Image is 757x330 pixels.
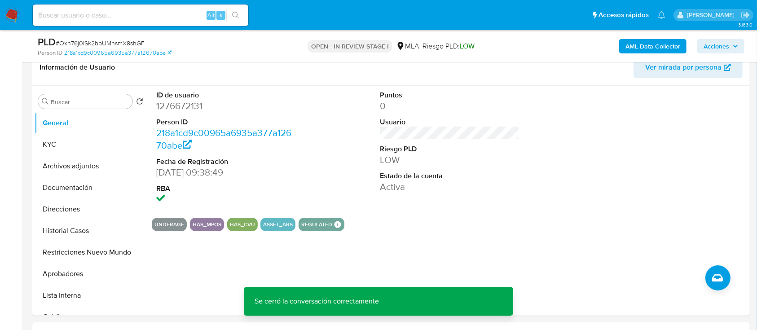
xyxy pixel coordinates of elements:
button: Historial Casos [35,220,147,242]
button: Direcciones [35,198,147,220]
span: 3.163.0 [738,21,753,28]
p: marielabelen.cragno@mercadolibre.com [687,11,738,19]
dt: RBA [156,184,296,194]
input: Buscar usuario o caso... [33,9,248,21]
dd: Activa [380,180,520,193]
button: AML Data Collector [619,39,687,53]
dt: Person ID [156,117,296,127]
h1: Información de Usuario [40,63,115,72]
span: # Oxn76j0ISk2bpUMnsmX8shGF [56,39,145,48]
span: Alt [207,11,215,19]
dd: 1276672131 [156,100,296,112]
dt: Riesgo PLD [380,144,520,154]
dt: Usuario [380,117,520,127]
a: Notificaciones [658,11,665,19]
b: AML Data Collector [625,39,680,53]
button: Buscar [42,98,49,105]
div: MLA [396,41,419,51]
a: 218a1cd9c00965a6935a377a12670abe [156,126,291,152]
input: Buscar [51,98,129,106]
span: LOW [460,41,475,51]
dd: LOW [380,154,520,166]
button: Documentación [35,177,147,198]
span: Ver mirada por persona [645,57,722,78]
dt: Puntos [380,90,520,100]
button: Aprobadores [35,263,147,285]
dt: Fecha de Registración [156,157,296,167]
span: Accesos rápidos [599,10,649,20]
a: 218a1cd9c00965a6935a377a12670abe [64,49,172,57]
dd: [DATE] 09:38:49 [156,166,296,179]
b: PLD [38,35,56,49]
button: Créditos [35,306,147,328]
button: Lista Interna [35,285,147,306]
button: Ver mirada por persona [634,57,743,78]
button: General [35,112,147,134]
p: Se cerró la conversación correctamente [244,287,390,316]
b: Person ID [38,49,62,57]
dd: 0 [380,100,520,112]
a: Salir [741,10,750,20]
dt: ID de usuario [156,90,296,100]
button: Restricciones Nuevo Mundo [35,242,147,263]
button: search-icon [226,9,245,22]
dt: Estado de la cuenta [380,171,520,181]
button: Acciones [697,39,744,53]
button: Volver al orden por defecto [136,98,143,108]
button: KYC [35,134,147,155]
span: Riesgo PLD: [423,41,475,51]
p: OPEN - IN REVIEW STAGE I [308,40,392,53]
button: Archivos adjuntos [35,155,147,177]
span: s [220,11,222,19]
span: Acciones [704,39,729,53]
